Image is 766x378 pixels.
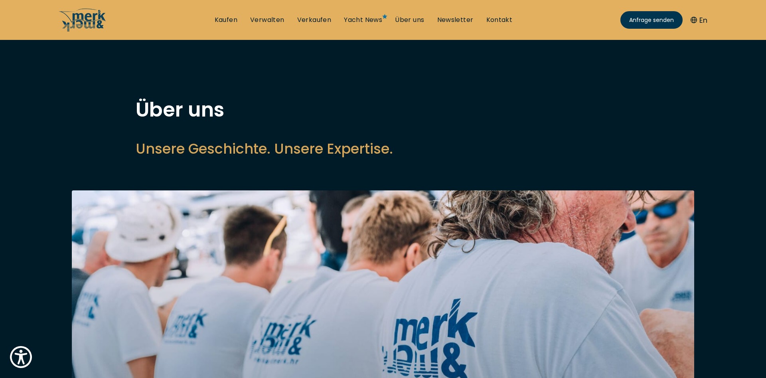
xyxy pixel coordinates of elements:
h1: Über uns [136,100,630,120]
a: Kaufen [215,16,237,24]
a: Anfrage senden [620,11,683,29]
a: Über uns [395,16,424,24]
a: Verkaufen [297,16,332,24]
h2: Unsere Geschichte. Unsere Expertise. [136,139,630,158]
a: Yacht News [344,16,382,24]
span: Anfrage senden [629,16,674,24]
a: Newsletter [437,16,474,24]
button: En [691,15,707,26]
button: Show Accessibility Preferences [8,344,34,370]
a: Kontakt [486,16,513,24]
a: Verwalten [250,16,284,24]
